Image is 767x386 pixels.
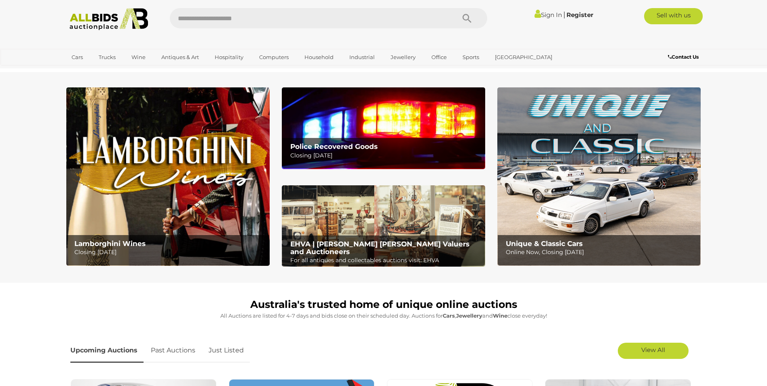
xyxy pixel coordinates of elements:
a: Unique & Classic Cars Unique & Classic Cars Online Now, Closing [DATE] [497,87,701,266]
a: Cars [66,51,88,64]
a: Just Listed [203,339,250,363]
span: | [563,10,565,19]
p: Closing [DATE] [74,247,265,257]
a: Computers [254,51,294,64]
a: EHVA | Evans Hastings Valuers and Auctioneers EHVA | [PERSON_NAME] [PERSON_NAME] Valuers and Auct... [282,185,485,267]
a: Sign In [535,11,562,19]
b: EHVA | [PERSON_NAME] [PERSON_NAME] Valuers and Auctioneers [290,240,469,256]
a: Hospitality [209,51,249,64]
a: [GEOGRAPHIC_DATA] [490,51,558,64]
span: View All [641,346,665,354]
a: Industrial [344,51,380,64]
p: Closing [DATE] [290,151,481,161]
b: Unique & Classic Cars [506,240,583,248]
img: Police Recovered Goods [282,87,485,169]
a: Sports [457,51,484,64]
a: Sell with us [644,8,703,24]
img: Allbids.com.au [65,8,153,30]
p: Online Now, Closing [DATE] [506,247,696,257]
a: Past Auctions [145,339,201,363]
a: Police Recovered Goods Police Recovered Goods Closing [DATE] [282,87,485,169]
a: Household [299,51,339,64]
a: Wine [126,51,151,64]
button: Search [447,8,487,28]
strong: Jewellery [456,312,482,319]
a: Register [566,11,593,19]
a: Trucks [93,51,121,64]
strong: Wine [493,312,507,319]
b: Lamborghini Wines [74,240,146,248]
a: Upcoming Auctions [70,339,144,363]
a: View All [618,343,689,359]
a: Jewellery [385,51,421,64]
p: For all antiques and collectables auctions visit: EHVA [290,255,481,265]
img: Lamborghini Wines [66,87,270,266]
img: EHVA | Evans Hastings Valuers and Auctioneers [282,185,485,267]
strong: Cars [443,312,455,319]
p: All Auctions are listed for 4-7 days and bids close on their scheduled day. Auctions for , and cl... [70,311,697,320]
h1: Australia's trusted home of unique online auctions [70,299,697,310]
b: Contact Us [668,54,699,60]
b: Police Recovered Goods [290,142,378,151]
a: Contact Us [668,53,701,62]
a: Office [426,51,452,64]
a: Antiques & Art [156,51,204,64]
img: Unique & Classic Cars [497,87,701,266]
a: Lamborghini Wines Lamborghini Wines Closing [DATE] [66,87,270,266]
